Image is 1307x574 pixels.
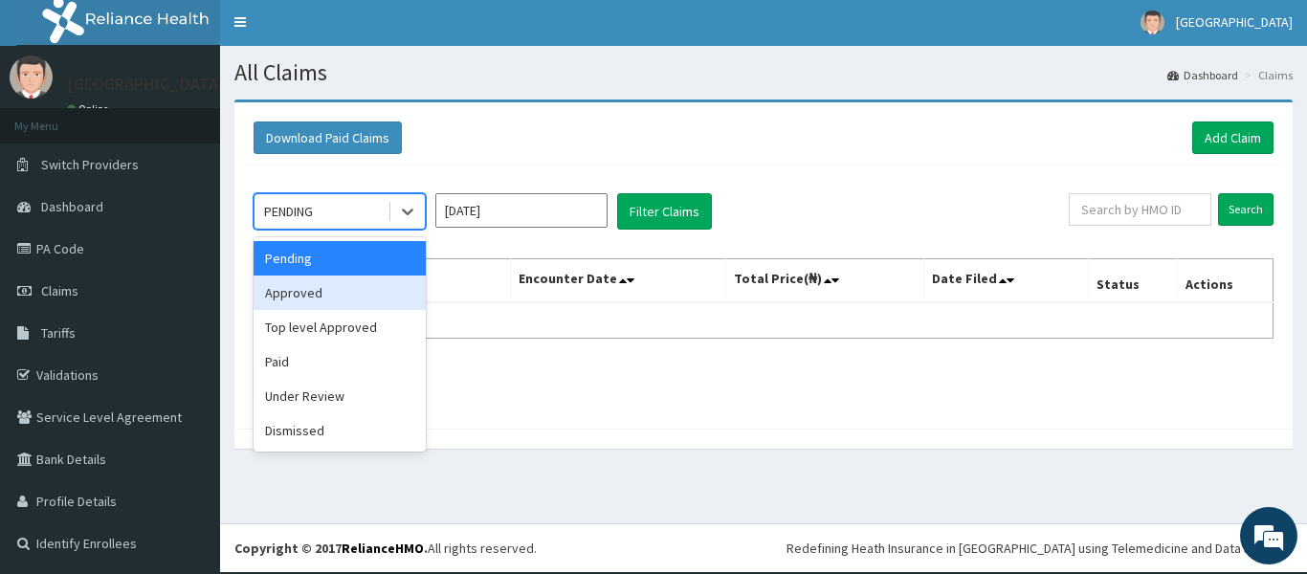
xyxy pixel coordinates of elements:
strong: Copyright © 2017 . [234,540,428,557]
div: Paid [254,344,426,379]
input: Search [1218,193,1274,226]
span: Dashboard [41,198,103,215]
span: Switch Providers [41,156,139,173]
span: We're online! [111,167,264,361]
th: Total Price(₦) [725,259,924,303]
input: Search by HMO ID [1069,193,1211,226]
textarea: Type your message and hit 'Enter' [10,376,365,443]
img: d_794563401_company_1708531726252_794563401 [35,96,78,143]
button: Filter Claims [617,193,712,230]
div: Under Review [254,379,426,413]
div: Chat with us now [100,107,321,132]
input: Select Month and Year [435,193,608,228]
li: Claims [1240,67,1293,83]
div: PENDING [264,202,313,221]
a: Online [67,102,113,116]
a: RelianceHMO [342,540,424,557]
footer: All rights reserved. [220,523,1307,572]
div: Approved [254,276,426,310]
div: Dismissed [254,413,426,448]
a: Add Claim [1192,121,1274,154]
h1: All Claims [234,60,1293,85]
div: Top level Approved [254,310,426,344]
th: Encounter Date [511,259,725,303]
span: Tariffs [41,324,76,342]
span: Claims [41,282,78,299]
div: Redefining Heath Insurance in [GEOGRAPHIC_DATA] using Telemedicine and Data Science! [786,539,1293,558]
th: Status [1089,259,1178,303]
img: User Image [10,55,53,99]
span: [GEOGRAPHIC_DATA] [1176,13,1293,31]
p: [GEOGRAPHIC_DATA] [67,76,225,93]
div: Pending [254,241,426,276]
div: Minimize live chat window [314,10,360,55]
a: Dashboard [1167,67,1238,83]
img: User Image [1141,11,1164,34]
button: Download Paid Claims [254,121,402,154]
th: Date Filed [924,259,1089,303]
th: Actions [1177,259,1273,303]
